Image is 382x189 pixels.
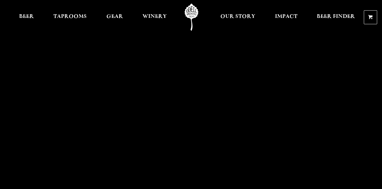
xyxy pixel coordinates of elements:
[216,4,259,31] a: Our Story
[139,4,171,31] a: Winery
[220,14,255,19] span: Our Story
[49,4,91,31] a: Taprooms
[313,4,359,31] a: Beer Finder
[180,4,203,31] a: Odell Home
[142,14,167,19] span: Winery
[53,14,87,19] span: Taprooms
[271,4,301,31] a: Impact
[275,14,297,19] span: Impact
[106,14,123,19] span: Gear
[317,14,355,19] span: Beer Finder
[102,4,127,31] a: Gear
[19,14,34,19] span: Beer
[15,4,38,31] a: Beer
